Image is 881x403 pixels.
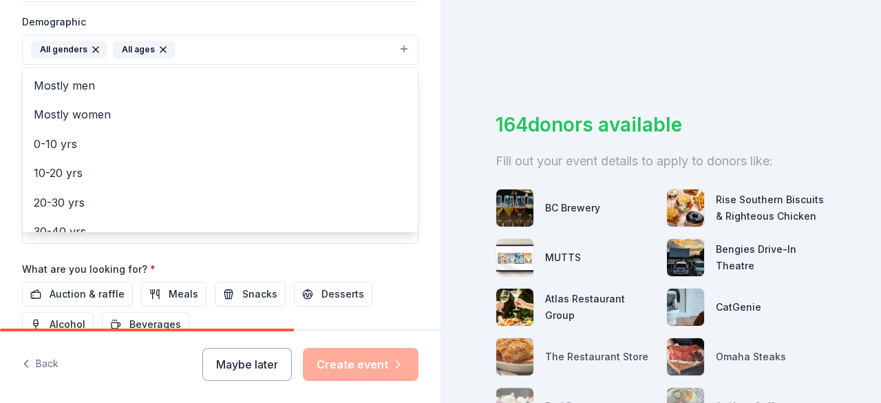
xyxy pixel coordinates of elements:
[113,41,175,59] div: All ages
[31,41,107,59] div: All genders
[34,223,407,240] span: 30-40 yrs
[34,105,407,123] span: Mostly women
[34,194,407,211] span: 20-30 yrs
[22,34,418,65] button: All gendersAll ages
[34,164,407,182] span: 10-20 yrs
[34,76,407,94] span: Mostly men
[34,135,407,153] span: 0-10 yrs
[22,68,418,233] div: All gendersAll ages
